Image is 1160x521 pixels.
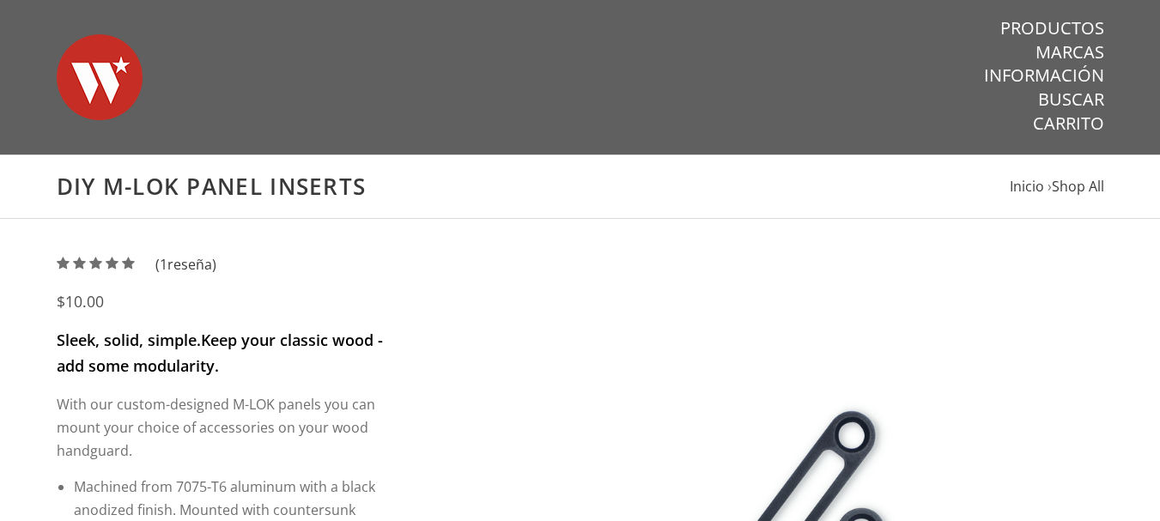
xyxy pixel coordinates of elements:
a: Marcas [1035,41,1104,64]
a: Carrito [1033,112,1104,135]
span: ( reseña) [155,253,216,276]
a: Inicio [1010,177,1044,196]
a: Buscar [1038,88,1104,111]
strong: Keep your classic wood - add some modularity. [57,330,383,376]
img: Warsaw Wood Co. [57,17,143,137]
h1: DIY M-LOK Panel Inserts [57,173,1104,201]
span: 1 [160,255,167,274]
strong: Sleek, solid, simple. [57,330,201,350]
a: (1reseña) [57,255,216,274]
a: Productos [1000,17,1104,39]
a: Shop All [1052,177,1104,196]
li: › [1048,175,1104,198]
span: $10.00 [57,291,104,312]
a: Información [984,64,1104,87]
span: With our custom-designed M-LOK panels you can mount your choice of accessories on your wood handg... [57,395,375,459]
